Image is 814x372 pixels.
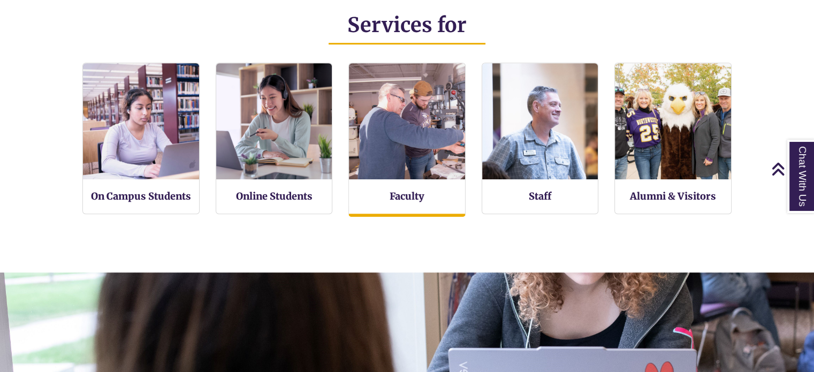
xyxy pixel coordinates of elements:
img: Faculty Resources [349,63,465,179]
img: On Campus Students Services [83,63,199,179]
img: Alumni and Visitors Services [615,63,731,179]
span: Services for [347,12,467,37]
img: Staff Services [482,63,598,179]
img: Online Students Services [216,63,332,179]
a: On Campus Students [91,190,191,202]
a: Staff [529,190,551,202]
a: Online Students [236,190,313,202]
a: Faculty [390,190,424,202]
a: Back to Top [771,162,811,176]
a: Alumni & Visitors [630,190,716,202]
